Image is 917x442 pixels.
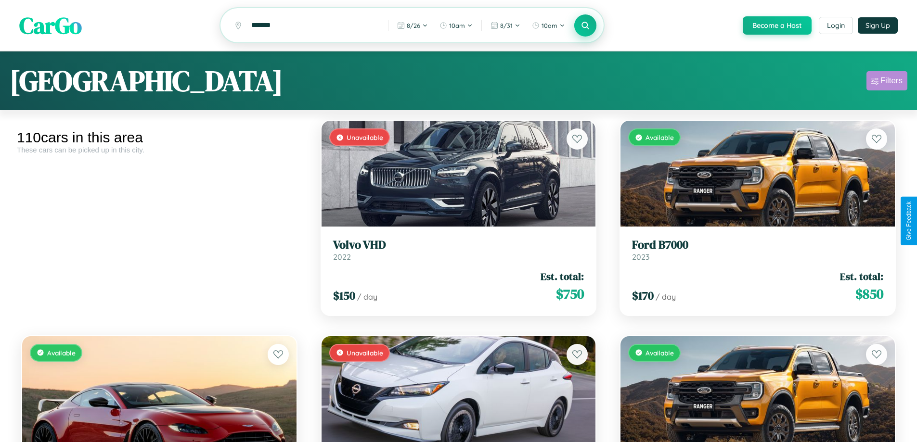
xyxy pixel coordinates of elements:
a: Ford B70002023 [632,238,883,262]
div: Filters [880,76,903,86]
span: Available [47,349,76,357]
span: Unavailable [347,349,383,357]
span: 2023 [632,252,649,262]
span: $ 170 [632,288,654,303]
button: 10am [527,18,570,33]
span: $ 850 [855,284,883,303]
span: 10am [542,22,557,29]
h3: Ford B7000 [632,238,883,252]
div: 110 cars in this area [17,129,302,146]
a: Volvo VHD2022 [333,238,584,262]
span: $ 150 [333,288,355,303]
span: Available [646,349,674,357]
button: Login [819,17,853,34]
span: Est. total: [840,269,883,283]
span: Available [646,133,674,141]
span: Est. total: [541,269,584,283]
button: 8/31 [486,18,525,33]
span: 8 / 31 [500,22,513,29]
button: 10am [435,18,478,33]
button: 8/26 [392,18,433,33]
h3: Volvo VHD [333,238,584,252]
span: 2022 [333,252,351,262]
span: Unavailable [347,133,383,141]
button: Filters [866,71,907,90]
span: / day [656,292,676,302]
button: Become a Host [743,16,812,35]
span: 8 / 26 [407,22,420,29]
span: CarGo [19,10,82,41]
div: These cars can be picked up in this city. [17,146,302,154]
span: / day [357,292,377,302]
h1: [GEOGRAPHIC_DATA] [10,61,283,101]
button: Sign Up [858,17,898,34]
span: 10am [449,22,465,29]
span: $ 750 [556,284,584,303]
div: Give Feedback [905,202,912,240]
